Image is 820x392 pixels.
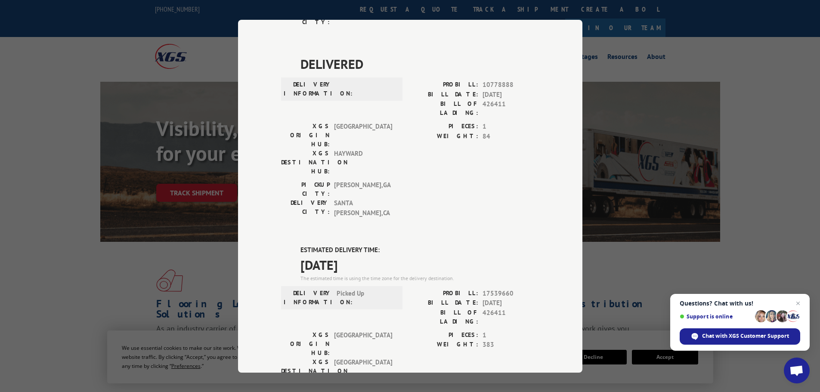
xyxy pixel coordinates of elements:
[483,122,539,132] span: 1
[284,80,332,98] label: DELIVERY INFORMATION:
[410,298,478,308] label: BILL DATE:
[281,357,330,384] label: XGS DESTINATION HUB:
[483,90,539,99] span: [DATE]
[334,9,392,27] span: [GEOGRAPHIC_DATA] , OR
[483,131,539,141] span: 84
[300,245,539,255] label: ESTIMATED DELIVERY TIME:
[334,357,392,384] span: [GEOGRAPHIC_DATA]
[483,288,539,298] span: 17539660
[680,300,800,307] span: Questions? Chat with us!
[410,80,478,90] label: PROBILL:
[410,122,478,132] label: PIECES:
[702,332,789,340] span: Chat with XGS Customer Support
[300,255,539,274] span: [DATE]
[334,180,392,198] span: [PERSON_NAME] , GA
[410,340,478,350] label: WEIGHT:
[483,340,539,350] span: 383
[281,180,330,198] label: PICKUP CITY:
[410,131,478,141] label: WEIGHT:
[410,288,478,298] label: PROBILL:
[281,9,330,27] label: DELIVERY CITY:
[334,198,392,218] span: SANTA [PERSON_NAME] , CA
[784,358,810,383] a: Open chat
[410,99,478,117] label: BILL OF LADING:
[281,122,330,149] label: XGS ORIGIN HUB:
[334,122,392,149] span: [GEOGRAPHIC_DATA]
[300,54,539,74] span: DELIVERED
[334,330,392,357] span: [GEOGRAPHIC_DATA]
[483,80,539,90] span: 10778888
[410,308,478,326] label: BILL OF LADING:
[410,330,478,340] label: PIECES:
[284,288,332,306] label: DELIVERY INFORMATION:
[300,274,539,282] div: The estimated time is using the time zone for the delivery destination.
[281,149,330,176] label: XGS DESTINATION HUB:
[680,313,752,320] span: Support is online
[483,99,539,117] span: 426411
[281,198,330,218] label: DELIVERY CITY:
[281,330,330,357] label: XGS ORIGIN HUB:
[410,90,478,99] label: BILL DATE:
[680,328,800,345] span: Chat with XGS Customer Support
[483,330,539,340] span: 1
[334,149,392,176] span: HAYWARD
[483,308,539,326] span: 426411
[337,288,395,306] span: Picked Up
[483,298,539,308] span: [DATE]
